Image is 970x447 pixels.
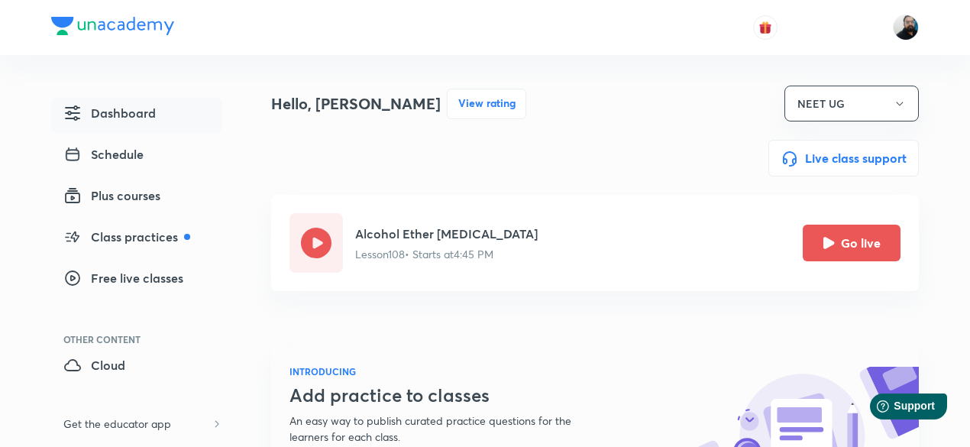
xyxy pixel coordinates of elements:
button: Go live [803,225,900,261]
a: Class practices [51,222,222,257]
img: Company Logo [51,17,174,35]
span: Class practices [63,228,190,246]
button: View rating [447,89,526,119]
p: Lesson 108 • Starts at 4:45 PM [355,246,538,262]
div: Other Content [63,335,222,344]
span: Cloud [63,356,125,374]
span: Plus courses [63,186,160,205]
a: Schedule [51,139,222,174]
a: Dashboard [51,98,222,133]
h4: Hello, [PERSON_NAME] [271,92,441,115]
a: Free live classes [51,263,222,298]
span: Dashboard [63,104,156,122]
span: Free live classes [63,269,183,287]
p: An easy way to publish curated practice questions for the learners for each class. [289,413,609,445]
img: avatar [758,21,772,34]
h3: Add practice to classes [289,384,609,407]
h5: Alcohol Ether [MEDICAL_DATA] [355,225,538,243]
a: Company Logo [51,17,174,39]
span: Schedule [63,145,144,164]
h6: Get the educator app [51,410,183,438]
img: Sumit Kumar Agrawal [893,15,919,40]
button: NEET UG [784,86,919,121]
a: Cloud [51,350,222,385]
h6: INTRODUCING [289,364,609,378]
button: Live class support [768,140,919,177]
iframe: Help widget launcher [834,387,953,430]
button: avatar [753,15,778,40]
a: Plus courses [51,180,222,215]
